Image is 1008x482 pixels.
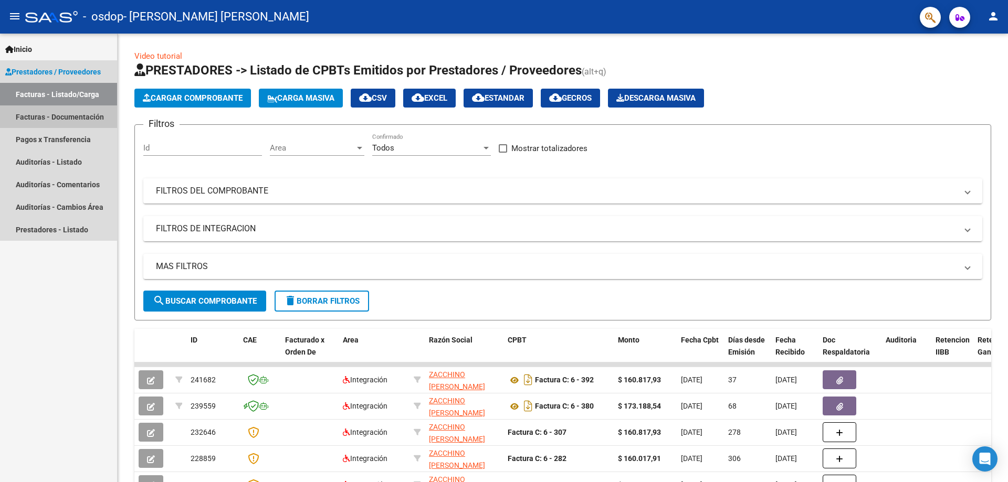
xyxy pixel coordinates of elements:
span: 306 [728,454,741,463]
span: EXCEL [412,93,447,103]
mat-icon: delete [284,294,297,307]
span: CSV [359,93,387,103]
button: Borrar Filtros [275,291,369,312]
button: CSV [351,89,395,108]
button: Carga Masiva [259,89,343,108]
datatable-header-cell: Area [339,329,409,375]
span: Fecha Cpbt [681,336,719,344]
div: 20139897375 [429,369,499,391]
datatable-header-cell: Doc Respaldatoria [818,329,881,375]
span: 278 [728,428,741,436]
span: - osdop [83,5,123,28]
span: Prestadores / Proveedores [5,66,101,78]
span: [DATE] [775,454,797,463]
span: 232646 [191,428,216,436]
span: ZACCHINO [PERSON_NAME] [429,370,485,391]
div: 20139897375 [429,395,499,417]
mat-panel-title: FILTROS DEL COMPROBANTE [156,185,957,197]
strong: Factura C: 6 - 392 [535,376,594,384]
span: ZACCHINO [PERSON_NAME] [429,449,485,469]
span: Area [270,143,355,153]
i: Descargar documento [521,371,535,388]
strong: Factura C: 6 - 380 [535,402,594,411]
button: EXCEL [403,89,456,108]
span: [DATE] [681,376,702,384]
span: [DATE] [681,454,702,463]
mat-panel-title: FILTROS DE INTEGRACION [156,223,957,234]
mat-icon: menu [8,10,21,23]
span: Facturado x Orden De [285,336,324,356]
span: Días desde Emisión [728,336,765,356]
span: ZACCHINO [PERSON_NAME] [429,397,485,417]
mat-icon: cloud_download [359,91,372,104]
span: Area [343,336,359,344]
button: Descarga Masiva [608,89,704,108]
span: Monto [618,336,639,344]
button: Buscar Comprobante [143,291,266,312]
span: [DATE] [681,428,702,436]
mat-expansion-panel-header: FILTROS DE INTEGRACION [143,216,982,241]
span: Integración [343,454,387,463]
span: Integración [343,402,387,410]
i: Descargar documento [521,398,535,414]
strong: $ 160.817,93 [618,376,661,384]
span: [DATE] [775,402,797,410]
span: Inicio [5,44,32,55]
datatable-header-cell: Facturado x Orden De [281,329,339,375]
span: 241682 [191,376,216,384]
span: CAE [243,336,257,344]
div: 20139897375 [429,447,499,469]
app-download-masive: Descarga masiva de comprobantes (adjuntos) [608,89,704,108]
span: Borrar Filtros [284,296,360,306]
div: Open Intercom Messenger [972,446,997,472]
span: Razón Social [429,336,472,344]
datatable-header-cell: Días desde Emisión [724,329,771,375]
button: Estandar [464,89,533,108]
mat-expansion-panel-header: FILTROS DEL COMPROBANTE [143,178,982,203]
datatable-header-cell: ID [186,329,239,375]
datatable-header-cell: Fecha Cpbt [677,329,724,375]
span: Todos [372,143,394,153]
span: 228859 [191,454,216,463]
span: Descarga Masiva [616,93,696,103]
span: Gecros [549,93,592,103]
span: Integración [343,376,387,384]
mat-icon: cloud_download [472,91,485,104]
mat-icon: cloud_download [412,91,424,104]
span: Cargar Comprobante [143,93,243,103]
span: [DATE] [775,376,797,384]
span: Estandar [472,93,524,103]
span: [DATE] [681,402,702,410]
span: PRESTADORES -> Listado de CPBTs Emitidos por Prestadores / Proveedores [134,63,582,78]
strong: Factura C: 6 - 307 [508,428,566,436]
datatable-header-cell: CPBT [503,329,614,375]
span: Mostrar totalizadores [511,142,587,155]
span: Fecha Recibido [775,336,805,356]
span: Retencion IIBB [936,336,970,356]
mat-icon: cloud_download [549,91,562,104]
strong: Factura C: 6 - 282 [508,454,566,463]
span: 68 [728,402,737,410]
button: Gecros [541,89,600,108]
span: Carga Masiva [267,93,334,103]
span: 239559 [191,402,216,410]
span: 37 [728,376,737,384]
datatable-header-cell: Monto [614,329,677,375]
datatable-header-cell: Fecha Recibido [771,329,818,375]
button: Cargar Comprobante [134,89,251,108]
span: Doc Respaldatoria [823,336,870,356]
datatable-header-cell: Auditoria [881,329,931,375]
span: CPBT [508,336,527,344]
strong: $ 173.188,54 [618,402,661,410]
span: [DATE] [775,428,797,436]
h3: Filtros [143,116,180,131]
strong: $ 160.017,91 [618,454,661,463]
mat-icon: search [153,294,165,307]
div: 20139897375 [429,421,499,443]
mat-expansion-panel-header: MAS FILTROS [143,254,982,279]
span: Buscar Comprobante [153,296,257,306]
span: ID [191,336,197,344]
span: Integración [343,428,387,436]
span: (alt+q) [582,67,606,77]
datatable-header-cell: Retencion IIBB [931,329,973,375]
